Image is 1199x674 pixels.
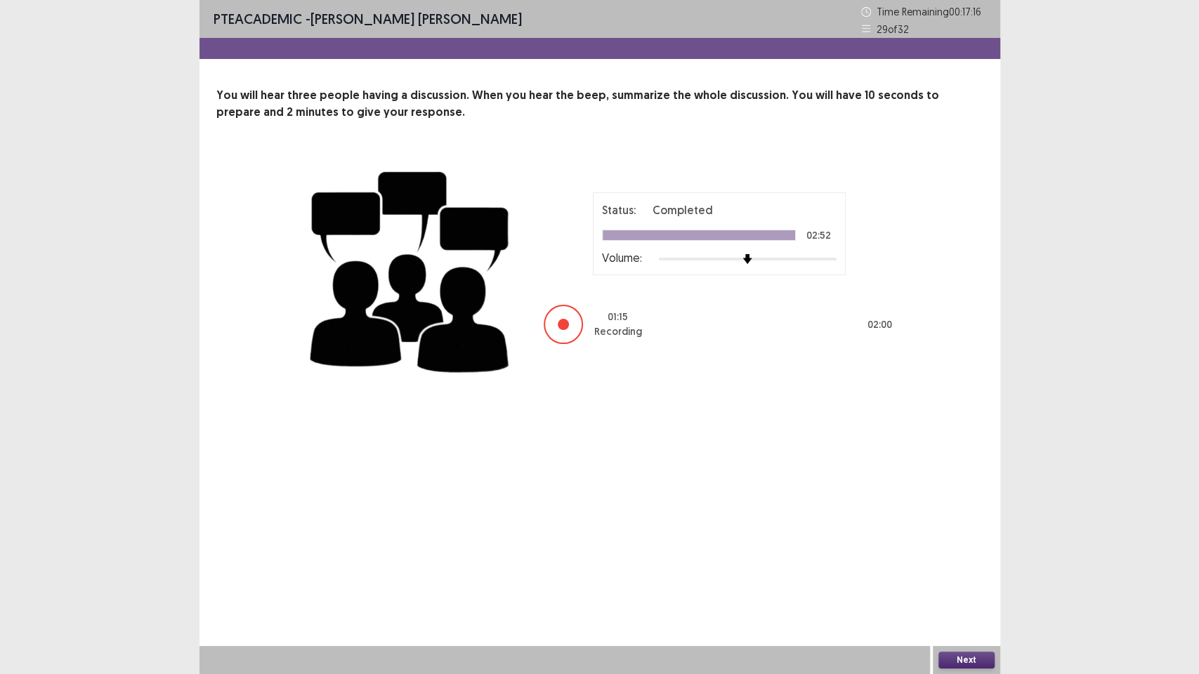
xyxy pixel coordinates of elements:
p: 02 : 00 [867,317,892,332]
p: Completed [653,201,713,218]
span: PTE academic [214,10,302,27]
img: arrow-thumb [742,254,752,264]
p: 29 of 32 [877,22,909,37]
p: Time Remaining 00 : 17 : 16 [877,4,986,19]
button: Next [938,652,995,668]
p: 01 : 15 [608,310,628,324]
p: Recording [594,324,642,339]
p: 02:52 [806,230,831,240]
p: - [PERSON_NAME] [PERSON_NAME] [214,8,522,29]
p: You will hear three people having a discussion. When you hear the beep, summarize the whole discu... [216,87,983,121]
img: group-discussion [305,154,516,384]
p: Volume: [602,249,642,266]
p: Status: [602,201,636,218]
